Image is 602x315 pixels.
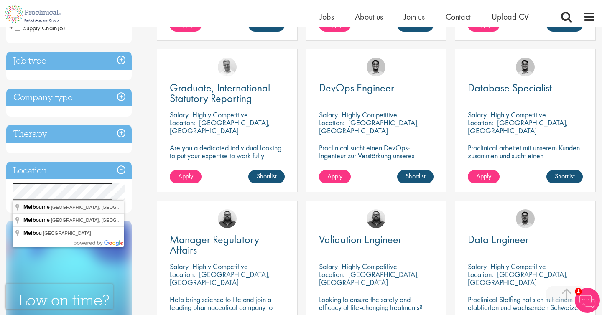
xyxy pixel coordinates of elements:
span: Melb [23,230,36,236]
span: Location: [468,118,493,127]
a: Apply [319,170,351,183]
h3: Company type [6,89,132,107]
span: Validation Engineer [319,232,402,246]
span: Location: [319,269,344,279]
span: Melb [23,204,36,210]
img: Ashley Bennett [218,209,237,228]
p: [GEOGRAPHIC_DATA], [GEOGRAPHIC_DATA] [468,269,568,287]
p: [GEOGRAPHIC_DATA], [GEOGRAPHIC_DATA] [468,118,568,135]
p: Highly Competitive [192,110,248,119]
p: Proclinical sucht einen DevOps-Ingenieur zur Verstärkung unseres Kundenteams in [GEOGRAPHIC_DATA]. [319,144,434,175]
p: Highly Competitive [490,262,546,271]
iframe: reCAPTCHA [6,284,113,309]
span: Salary [170,110,189,119]
span: Apply [327,172,342,180]
span: [GEOGRAPHIC_DATA], [GEOGRAPHIC_DATA] [51,218,149,223]
a: Shortlist [397,170,434,183]
span: Supply Chain [15,23,57,32]
p: Are you a dedicated individual looking to put your expertise to work fully flexibly in a hybrid p... [170,144,285,168]
a: Graduate, International Statutory Reporting [170,83,285,104]
p: [GEOGRAPHIC_DATA], [GEOGRAPHIC_DATA] [319,269,419,287]
span: 1 [575,288,582,295]
span: [GEOGRAPHIC_DATA], [GEOGRAPHIC_DATA] [51,205,149,210]
a: Validation Engineer [319,234,434,245]
a: Contact [446,11,471,22]
a: Data Engineer [468,234,583,245]
span: + [9,21,13,34]
span: (6) [57,23,65,32]
h3: Location [6,162,132,180]
span: Data Engineer [468,232,529,246]
span: Location: [319,118,344,127]
span: Location: [468,269,493,279]
img: Timothy Deschamps [367,58,385,76]
span: ourne [23,217,51,223]
span: Melb [23,217,36,223]
a: DevOps Engineer [319,83,434,93]
a: Upload CV [492,11,529,22]
a: Manager Regulatory Affairs [170,234,285,255]
span: Apply [178,172,193,180]
h3: Job type [6,52,132,70]
span: Location: [170,269,195,279]
a: About us [355,11,383,22]
span: Salary [170,262,189,271]
h3: Therapy [6,125,132,143]
p: Proclinical arbeitet mit unserem Kunden zusammen und sucht einen Datenbankspezialisten zur Verstä... [468,144,583,183]
a: Shortlist [546,170,583,183]
span: Salary [468,262,487,271]
p: [GEOGRAPHIC_DATA], [GEOGRAPHIC_DATA] [170,118,270,135]
span: Salary [468,110,487,119]
p: [GEOGRAPHIC_DATA], [GEOGRAPHIC_DATA] [170,269,270,287]
a: Apply [170,170,202,183]
img: Chatbot [575,288,600,313]
p: [GEOGRAPHIC_DATA], [GEOGRAPHIC_DATA] [319,118,419,135]
img: Timothy Deschamps [516,58,535,76]
span: Salary [319,262,338,271]
img: Timothy Deschamps [516,209,535,228]
span: ourne [23,204,51,210]
span: Supply Chain [15,23,65,32]
span: Manager Regulatory Affairs [170,232,259,257]
span: Graduate, International Statutory Reporting [170,81,270,105]
span: [GEOGRAPHIC_DATA] [43,231,91,236]
span: Salary [319,110,338,119]
img: Ashley Bennett [367,209,385,228]
p: Highly Competitive [342,262,397,271]
p: Highly Competitive [192,262,248,271]
span: ou [23,230,43,236]
span: Database Specialist [468,81,552,95]
span: DevOps Engineer [319,81,394,95]
a: Database Specialist [468,83,583,93]
span: Apply [476,172,491,180]
img: Joshua Bye [218,58,237,76]
a: Join us [404,11,425,22]
span: Location: [170,118,195,127]
a: Shortlist [248,170,285,183]
a: Apply [468,170,500,183]
p: Highly Competitive [490,110,546,119]
p: Highly Competitive [342,110,397,119]
a: Jobs [320,11,334,22]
